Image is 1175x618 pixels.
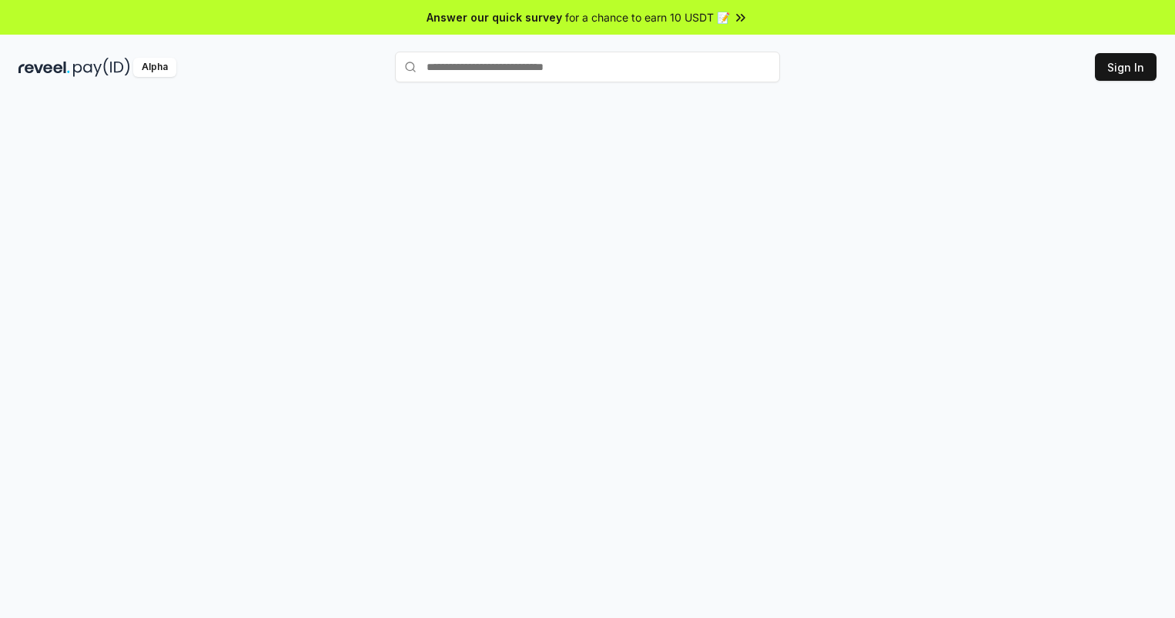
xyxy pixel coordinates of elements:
img: reveel_dark [18,58,70,77]
span: for a chance to earn 10 USDT 📝 [565,9,730,25]
span: Answer our quick survey [427,9,562,25]
div: Alpha [133,58,176,77]
img: pay_id [73,58,130,77]
button: Sign In [1095,53,1157,81]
